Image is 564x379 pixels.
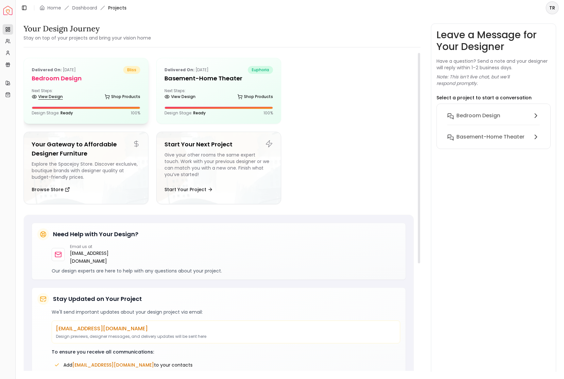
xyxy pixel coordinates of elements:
a: [EMAIL_ADDRESS][DOMAIN_NAME] [70,249,131,265]
div: Explore the Spacejoy Store. Discover exclusive, boutique brands with designer quality at budget-f... [32,161,140,180]
h5: Your Gateway to Affordable Designer Furniture [32,140,140,158]
h5: Start Your Next Project [164,140,273,149]
small: Stay on top of your projects and bring your vision home [24,35,151,41]
p: 100 % [131,110,140,116]
span: TR [546,2,558,14]
button: TR [546,1,559,14]
p: To ensure you receive all communications: [52,349,400,355]
p: [DATE] [32,66,76,74]
a: Home [47,5,61,11]
p: Select a project to start a conversation [436,94,532,101]
p: Design Stage: [32,110,73,116]
span: Ready [193,110,206,116]
b: Delivered on: [164,67,195,73]
div: Give your other rooms the same expert touch. Work with your previous designer or we can match you... [164,152,273,180]
div: Next Steps: [164,88,273,101]
h5: Need Help with Your Design? [53,230,138,239]
p: 100 % [264,110,273,116]
a: Start Your Next ProjectGive your other rooms the same expert touch. Work with your previous desig... [156,132,281,204]
b: Delivered on: [32,67,62,73]
a: Shop Products [105,92,140,101]
button: Bedroom design [442,109,545,130]
p: [DATE] [164,66,209,74]
a: View Design [164,92,196,101]
span: Add to your contacts [63,362,193,368]
p: Design previews, designer messages, and delivery updates will be sent here [56,334,396,339]
p: Our design experts are here to help with any questions about your project. [52,268,400,274]
span: Projects [108,5,127,11]
a: View Design [32,92,63,101]
h6: Basement-Home theater [456,133,524,141]
h6: Bedroom design [456,112,500,120]
button: Start Your Project [164,183,213,196]
h3: Your Design Journey [24,24,151,34]
p: [EMAIL_ADDRESS][DOMAIN_NAME] [56,325,396,333]
div: Next Steps: [32,88,140,101]
p: Have a question? Send a note and your designer will reply within 1–2 business days. [436,58,551,71]
span: bliss [123,66,140,74]
p: Email us at [70,244,131,249]
a: Your Gateway to Affordable Designer FurnitureExplore the Spacejoy Store. Discover exclusive, bout... [24,132,148,204]
span: euphoria [248,66,273,74]
h3: Leave a Message for Your Designer [436,29,551,53]
span: Ready [60,110,73,116]
p: Design Stage: [164,110,206,116]
button: Browse Store [32,183,70,196]
nav: breadcrumb [40,5,127,11]
a: Dashboard [72,5,97,11]
h5: Bedroom design [32,74,140,83]
h5: Basement-Home theater [164,74,273,83]
a: Shop Products [237,92,273,101]
h5: Stay Updated on Your Project [53,294,142,304]
span: [EMAIL_ADDRESS][DOMAIN_NAME] [72,362,154,368]
p: Note: This isn’t live chat, but we’ll respond promptly. [436,74,551,87]
button: Basement-Home theater [442,130,545,143]
a: Spacejoy [3,6,12,15]
img: Spacejoy Logo [3,6,12,15]
p: We'll send important updates about your design project via email: [52,309,400,315]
